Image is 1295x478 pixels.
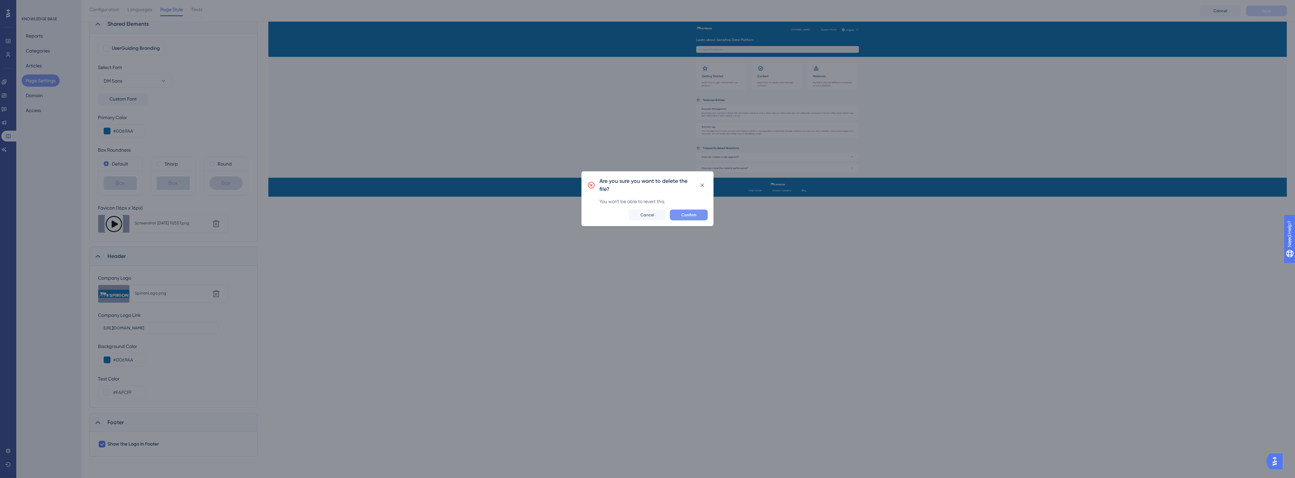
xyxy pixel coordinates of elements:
span: Confirm [681,212,696,218]
span: Need Help? [16,2,42,10]
iframe: UserGuiding AI Assistant Launcher [1267,451,1287,472]
span: Cancel [640,212,654,218]
h2: Are you sure you want to delete the file? [599,177,697,193]
div: You won't be able to revert this. [599,197,708,205]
